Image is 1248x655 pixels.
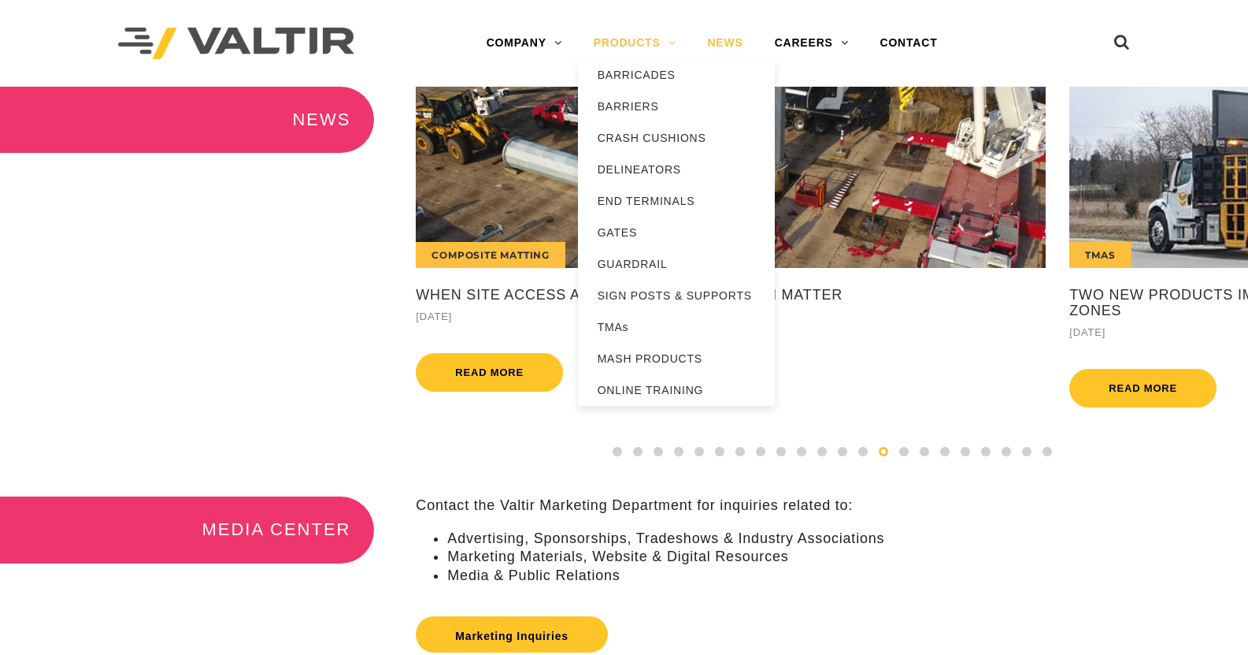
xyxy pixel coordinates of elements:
[578,122,775,154] a: CRASH CUSHIONS
[471,28,578,59] a: COMPANY
[578,154,775,185] a: DELINEATORS
[447,548,1248,566] li: Marketing Materials, Website & Digital Resources
[1069,369,1217,408] a: Read more
[759,28,865,59] a: CAREERS
[447,567,1248,585] li: Media & Public Relations
[578,374,775,406] a: ONLINE TRAINING
[416,616,608,653] a: Marketing Inquiries
[416,87,1046,268] a: Composite Matting
[865,28,954,59] a: CONTACT
[416,353,563,392] a: Read more
[578,248,775,280] a: GUARDRAIL
[578,343,775,374] a: MASH PRODUCTS
[578,59,775,91] a: BARRICADES
[578,28,692,59] a: PRODUCTS
[416,307,1046,326] div: [DATE]
[118,28,354,60] img: Valtir
[578,185,775,217] a: END TERMINALS
[578,311,775,343] a: TMAs
[578,280,775,311] a: SIGN POSTS & SUPPORTS
[416,288,1046,303] a: When Site Access and Ground Protection Matter
[416,242,565,268] div: Composite Matting
[578,217,775,248] a: GATES
[691,28,758,59] a: NEWS
[1069,242,1131,268] div: TMAs
[578,91,775,122] a: BARRIERS
[447,530,1248,548] li: Advertising, Sponsorships, Tradeshows & Industry Associations
[416,497,1248,515] p: Contact the Valtir Marketing Department for inquiries related to:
